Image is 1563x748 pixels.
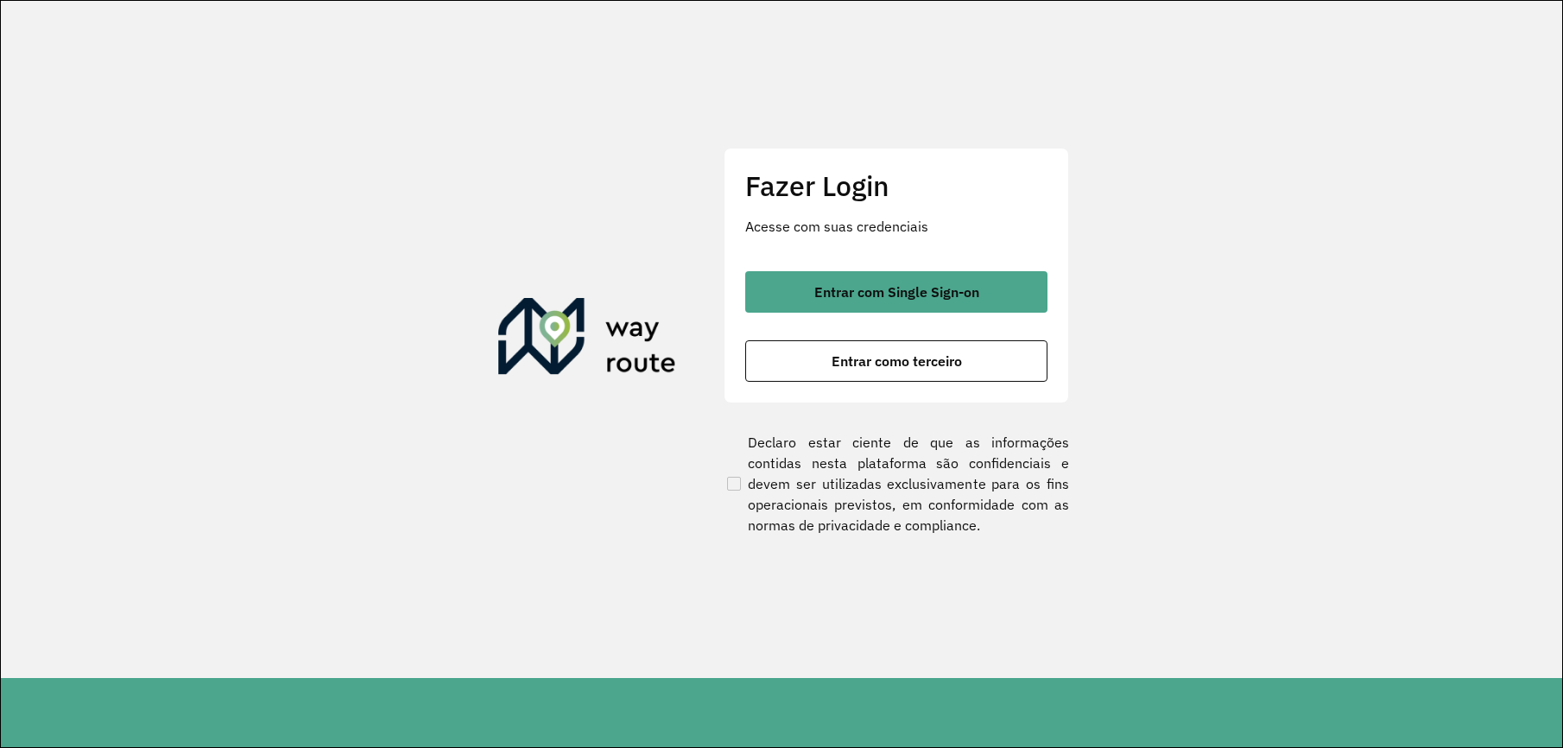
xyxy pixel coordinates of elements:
[498,298,676,381] img: Roteirizador AmbevTech
[814,285,979,299] span: Entrar com Single Sign-on
[832,354,962,368] span: Entrar como terceiro
[745,216,1047,237] p: Acesse com suas credenciais
[745,169,1047,202] h2: Fazer Login
[745,340,1047,382] button: button
[745,271,1047,313] button: button
[724,432,1069,536] label: Declaro estar ciente de que as informações contidas nesta plataforma são confidenciais e devem se...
